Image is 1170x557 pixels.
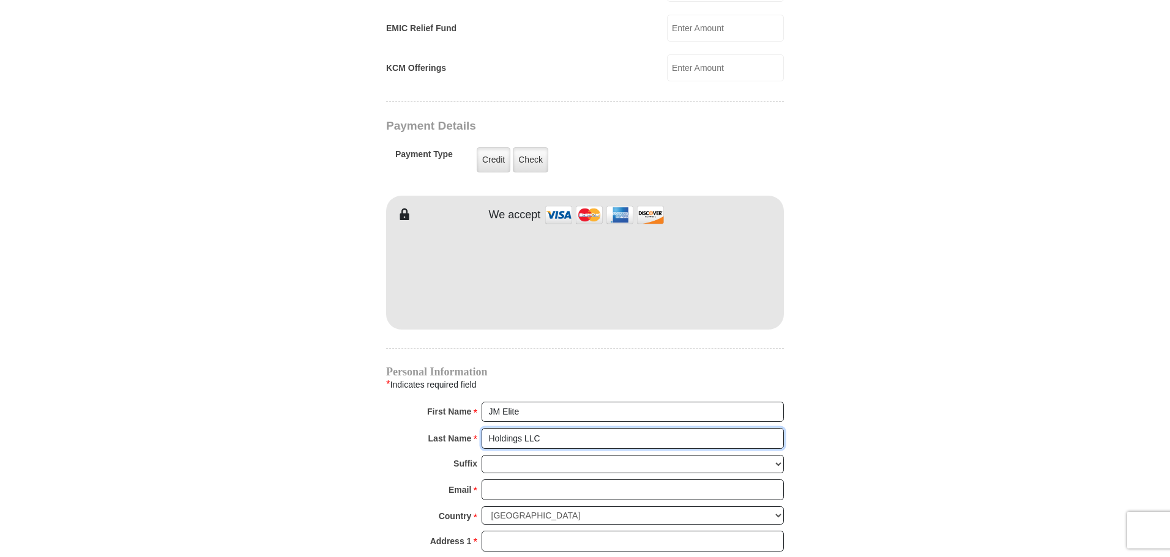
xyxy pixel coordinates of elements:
h5: Payment Type [395,149,453,166]
strong: Address 1 [430,533,472,550]
strong: Country [439,507,472,525]
label: EMIC Relief Fund [386,22,456,35]
h4: We accept [489,208,541,222]
div: Indicates required field [386,377,784,393]
label: KCM Offerings [386,62,446,75]
strong: First Name [427,403,471,420]
strong: Suffix [453,455,477,472]
strong: Email [449,481,471,498]
input: Enter Amount [667,15,784,42]
input: Enter Amount [667,54,784,81]
label: Check [513,147,548,172]
strong: Last Name [428,430,472,447]
img: credit cards accepted [543,202,666,228]
label: Credit [477,147,510,172]
h4: Personal Information [386,367,784,377]
h3: Payment Details [386,119,698,133]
